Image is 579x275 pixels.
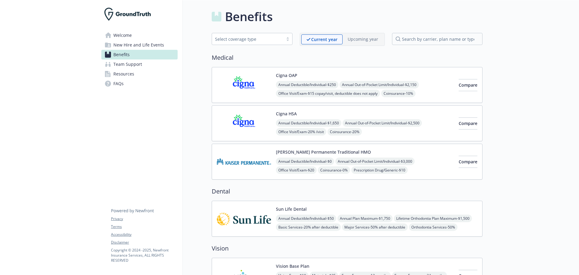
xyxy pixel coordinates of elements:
[276,263,309,269] button: Vision Base Plan
[276,166,317,174] span: Office Visit/Exam - $20
[111,216,177,222] a: Privacy
[101,59,178,69] a: Team Support
[459,159,477,165] span: Compare
[276,206,307,212] button: Sun Life Dental
[348,36,378,42] p: Upcoming year
[351,166,408,174] span: Prescription Drug/Generic - $10
[225,8,273,26] h1: Benefits
[212,53,482,62] h2: Medical
[459,120,477,126] span: Compare
[343,119,422,127] span: Annual Out-of-Pocket Limit/Individual - $2,500
[276,128,326,136] span: Office Visit/Exam - 20% /visit
[113,79,124,88] span: FAQs
[101,79,178,88] a: FAQs
[101,69,178,79] a: Resources
[459,82,477,88] span: Compare
[311,36,337,43] p: Current year
[101,30,178,40] a: Welcome
[113,59,142,69] span: Team Support
[459,79,477,91] button: Compare
[113,40,164,50] span: New Hire and Life Events
[111,232,177,237] a: Accessibility
[335,158,415,165] span: Annual Out-of-Pocket Limit/Individual - $3,000
[459,156,477,168] button: Compare
[276,81,338,88] span: Annual Deductible/Individual - $250
[276,149,371,155] button: [PERSON_NAME] Permanente Traditional HMO
[276,72,297,78] button: Cigna OAP
[394,215,472,222] span: Lifetime Orthodontia Plan Maximum - $1,500
[101,50,178,59] a: Benefits
[381,90,416,97] span: Coinsurance - 10%
[101,40,178,50] a: New Hire and Life Events
[340,81,419,88] span: Annual Out-of-Pocket Limit/Individual - $2,150
[343,34,383,44] span: Upcoming year
[459,117,477,130] button: Compare
[217,206,271,232] img: Sun Life Financial carrier logo
[113,50,130,59] span: Benefits
[276,223,341,231] span: Basic Services - 20% after deductible
[111,240,177,245] a: Disclaimer
[327,128,362,136] span: Coinsurance - 20%
[276,110,297,117] button: Cigna HSA
[111,248,177,263] p: Copyright © 2024 - 2025 , Newfront Insurance Services, ALL RIGHTS RESERVED
[217,72,271,98] img: CIGNA carrier logo
[217,149,271,174] img: Kaiser Permanente Insurance Company carrier logo
[276,215,336,222] span: Annual Deductible/Individual - $50
[217,110,271,136] img: CIGNA carrier logo
[276,119,341,127] span: Annual Deductible/Individual - $1,650
[111,224,177,229] a: Terms
[276,158,334,165] span: Annual Deductible/Individual - $0
[318,166,350,174] span: Coinsurance - 0%
[342,223,408,231] span: Major Services - 50% after deductible
[215,36,280,42] div: Select coverage type
[113,69,134,79] span: Resources
[337,215,393,222] span: Annual Plan Maximum - $1,750
[212,187,482,196] h2: Dental
[409,223,457,231] span: Orthodontia Services - 50%
[392,33,482,45] input: search by carrier, plan name or type
[276,90,380,97] span: Office Visit/Exam - $15 copay/visit, deductible does not apply
[113,30,132,40] span: Welcome
[212,244,482,253] h2: Vision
